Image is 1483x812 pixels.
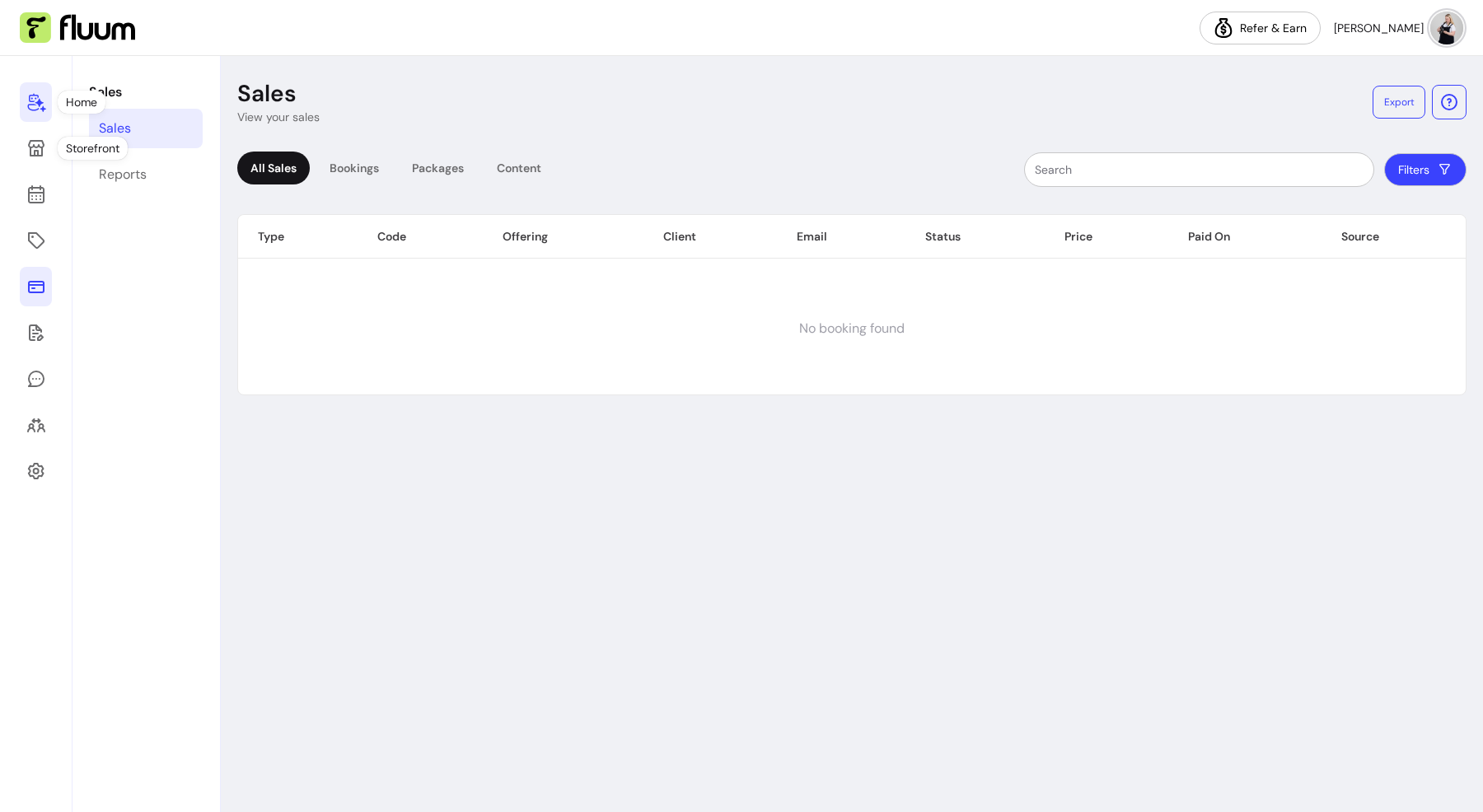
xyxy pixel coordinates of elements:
a: Home [20,82,52,122]
div: All Sales [237,152,310,184]
div: Content [484,152,554,184]
a: Calendar [20,175,52,214]
div: Bookings [316,152,392,184]
th: Status [905,215,1045,259]
th: Code [358,215,483,259]
th: Email [777,215,905,259]
div: Packages [399,152,477,184]
th: Offering [483,215,643,259]
a: Sales [20,267,52,306]
th: Type [238,215,358,259]
button: avatar[PERSON_NAME] [1334,12,1463,44]
button: Export [1373,86,1425,119]
p: Sales [237,79,297,109]
th: Price [1045,215,1168,259]
th: Source [1322,215,1466,259]
a: Reports [89,155,203,194]
a: Offerings [20,221,52,260]
p: Sales [89,82,203,102]
span: [PERSON_NAME] [1334,20,1424,36]
td: No booking found [238,263,1466,394]
a: Clients [20,405,52,445]
a: Forms [20,313,52,352]
a: My Messages [20,359,52,399]
p: View your sales [237,109,320,125]
th: Client [643,215,777,259]
div: Storefront [58,137,128,160]
button: Filters [1384,153,1467,186]
div: Sales [99,119,131,138]
a: Storefront [20,128,52,168]
a: Sales [89,109,203,148]
input: Search [1035,161,1364,178]
div: Reports [99,165,147,184]
th: Paid On [1168,215,1322,259]
a: Refer & Earn [1200,12,1321,44]
img: Fluum Logo [20,12,135,44]
img: avatar [1430,12,1463,44]
a: Settings [20,451,52,491]
div: Home [58,91,105,114]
